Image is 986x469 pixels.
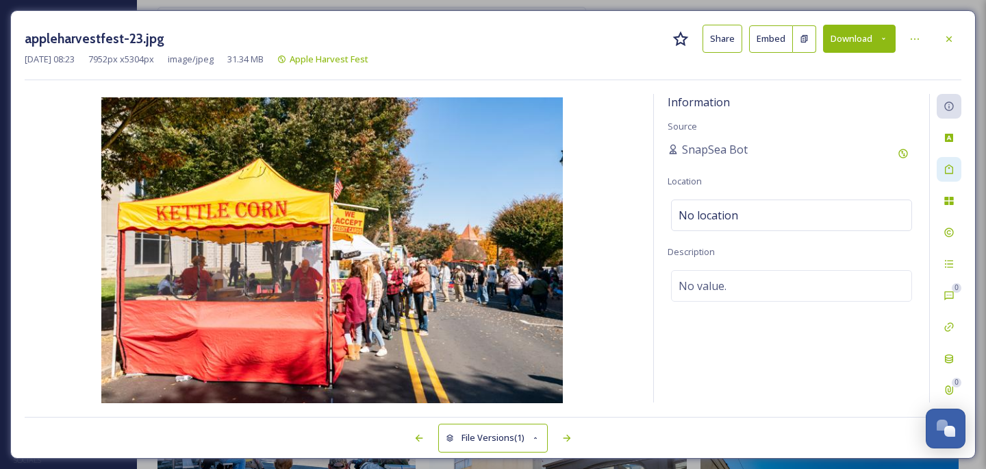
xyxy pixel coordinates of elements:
span: Location [668,175,702,187]
span: image/jpeg [168,53,214,66]
span: Source [668,120,697,132]
h3: appleharvestfest-23.jpg [25,29,164,49]
div: 0 [952,378,961,387]
span: No value. [679,278,726,294]
span: Apple Harvest Fest [290,53,368,65]
img: 5f453d28-0bc2-484b-85ac-5ed014256065.jpg [25,97,640,406]
span: No location [679,207,738,224]
button: Share [703,25,742,53]
span: Information [668,95,730,110]
button: Open Chat [926,409,965,448]
span: 7952 px x 5304 px [88,53,154,66]
span: Description [668,245,715,258]
span: SnapSea Bot [682,141,748,158]
button: Embed [749,25,793,53]
span: [DATE] 08:23 [25,53,75,66]
button: File Versions(1) [438,424,548,452]
span: 31.34 MB [227,53,264,66]
div: 0 [952,283,961,293]
button: Download [823,25,896,53]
